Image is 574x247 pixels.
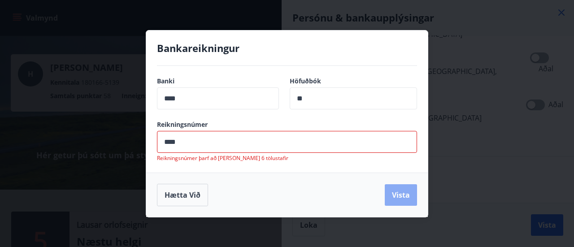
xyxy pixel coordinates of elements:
[157,120,417,129] label: Reikningsnúmer
[385,184,417,206] button: Vista
[157,155,417,162] p: Reikningsnúmer þarf að [PERSON_NAME] 6 tölustafir
[157,41,417,55] h4: Bankareikningur
[157,184,208,206] button: Hætta við
[157,77,279,86] label: Banki
[290,77,417,86] label: Höfuðbók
